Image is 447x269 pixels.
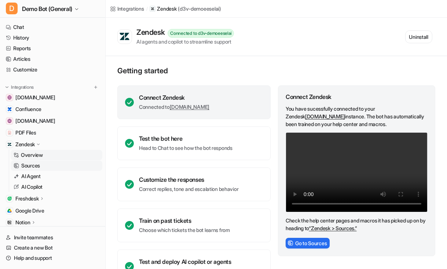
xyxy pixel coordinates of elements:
img: Zendesk [7,142,12,147]
a: Zendesk(d3v-demoeeselai) [150,5,221,12]
a: www.atlassian.com[DOMAIN_NAME] [3,92,102,103]
p: Freshdesk [15,195,39,202]
p: Notion [15,219,30,226]
div: Zendesk [136,28,168,37]
span: [DOMAIN_NAME] [15,117,55,125]
video: Your browser does not support the video tag. [286,132,428,212]
p: Getting started [117,66,435,75]
div: Test and deploy AI copilot or agents [139,258,231,265]
div: Train on past tickets [139,217,230,224]
a: Invite teammates [3,232,102,243]
div: Test the bot here [139,135,232,142]
a: Google DriveGoogle Drive [3,206,102,216]
img: www.airbnb.com [7,119,12,123]
p: You have sucessfully connected to your Zendesk instance. The bot has automatically been trained o... [286,105,428,128]
span: PDF Files [15,129,36,136]
a: www.airbnb.com[DOMAIN_NAME] [3,116,102,126]
p: Head to Chat to see how the bot responds [139,144,232,152]
a: [DOMAIN_NAME] [170,104,209,110]
a: Integrations [110,5,144,12]
img: PDF Files [7,130,12,135]
a: [DOMAIN_NAME] [305,113,345,119]
span: Google Drive [15,207,44,214]
span: [DOMAIN_NAME] [15,94,55,101]
span: / [146,5,148,12]
img: menu_add.svg [93,85,98,90]
a: Overview [11,150,102,160]
p: Connected to [139,103,209,111]
p: ( d3v-demoeeselai ) [178,5,221,12]
img: Freshdesk [7,196,12,201]
a: “Zendesk > Sources.” [309,225,356,231]
p: Integrations [11,84,34,90]
p: Zendesk [15,141,35,148]
button: Integrations [3,84,36,91]
a: Customize [3,65,102,75]
img: Google Drive [7,209,12,213]
p: Zendesk [157,5,176,12]
div: Connected to d3v-demoeeselai [168,29,234,38]
img: expand menu [4,85,10,90]
div: AI agents and copilot to streamline support [136,38,234,45]
div: Connect Zendesk [139,94,209,101]
p: Overview [21,151,43,159]
p: AI Agent [21,173,41,180]
a: History [3,33,102,43]
a: Sources [11,161,102,171]
a: AI Agent [11,171,102,181]
div: Connect Zendesk [286,93,428,100]
a: ConfluenceConfluence [3,104,102,114]
a: Create a new Bot [3,243,102,253]
img: sourcesIcon [288,240,293,246]
a: Chat [3,22,102,32]
button: Uninstall [405,30,432,43]
img: Notion [7,220,12,225]
p: AI Copilot [21,183,43,191]
a: Articles [3,54,102,64]
div: Customize the responses [139,176,238,183]
p: Correct replies, tone and escalation behavior [139,185,238,193]
p: Sources [21,162,40,169]
span: Demo Bot (General) [22,4,72,14]
span: D [6,3,18,14]
a: PDF FilesPDF Files [3,128,102,138]
button: Go to Sources [286,238,330,248]
a: AI Copilot [11,182,102,192]
div: Integrations [117,5,144,12]
img: Confluence [7,107,12,111]
img: www.atlassian.com [7,95,12,100]
span: Confluence [15,106,41,113]
p: Check the help center pages and macros it has picked up on by heading to [286,217,428,232]
img: Zendesk logo [119,32,130,41]
a: Help and support [3,253,102,263]
a: Reports [3,43,102,54]
p: Choose which tickets the bot learns from [139,226,230,234]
